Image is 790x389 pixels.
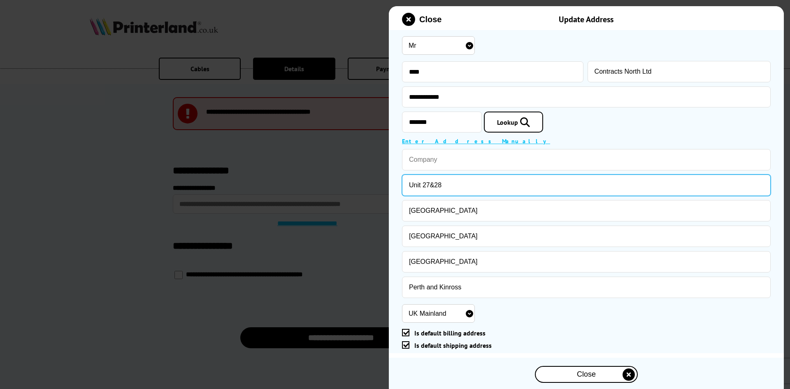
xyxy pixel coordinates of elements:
input: Address3 [402,226,771,247]
button: close modal [402,13,441,26]
button: close modal [535,366,638,383]
input: Last Name [588,61,771,82]
a: Lookup [484,112,543,133]
input: Address2 [402,200,771,221]
input: County [402,277,771,298]
input: Address1 [402,175,771,196]
input: Company [402,149,771,170]
a: Enter Address Manually [402,137,550,145]
span: Close [419,15,441,24]
div: Update Address [476,14,697,25]
span: Is default shipping address [414,341,492,349]
span: Close [577,370,596,379]
input: City [402,251,771,273]
span: Is default billing address [414,329,486,337]
span: Lookup [497,118,518,126]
